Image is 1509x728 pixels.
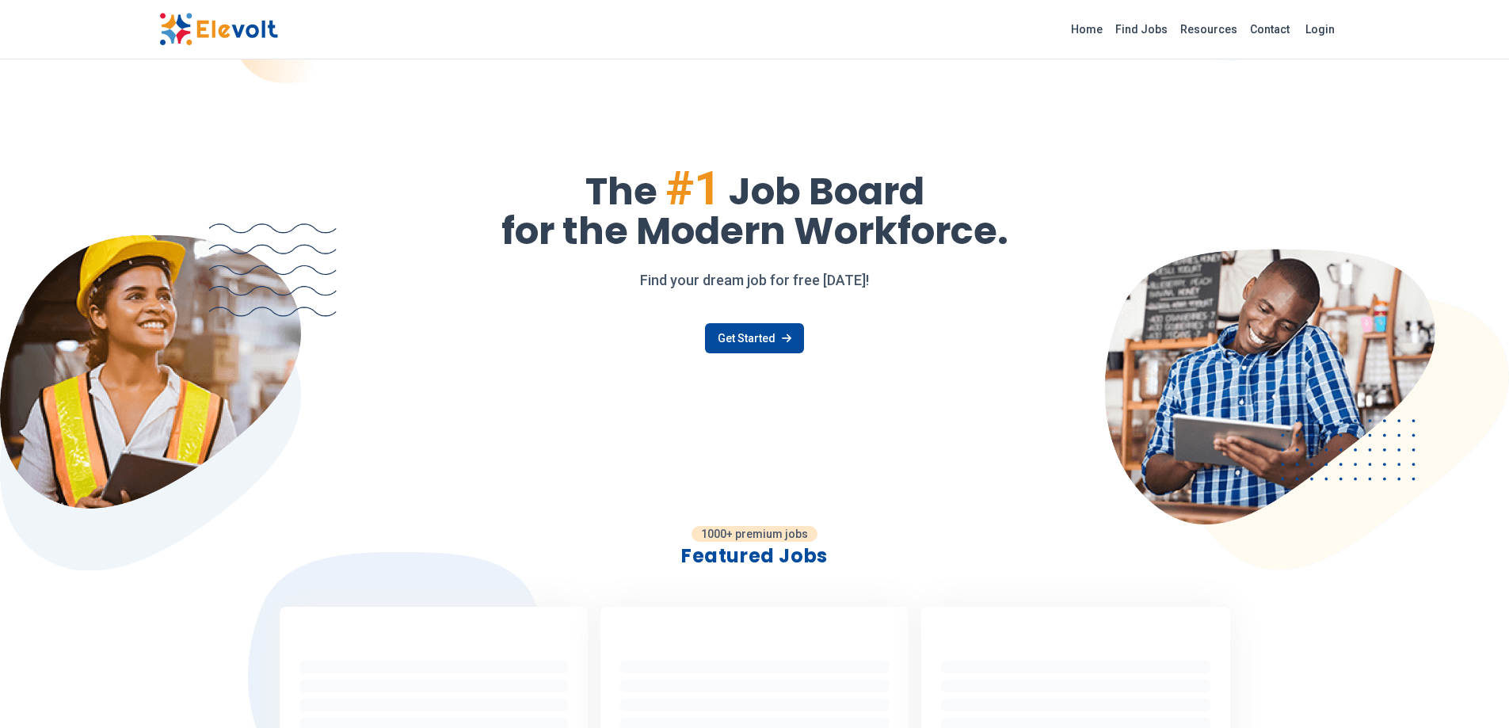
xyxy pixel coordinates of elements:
[1065,17,1109,42] a: Home
[1296,13,1344,45] a: Login
[1109,17,1174,42] a: Find Jobs
[665,160,721,216] span: #1
[159,13,278,46] img: Elevolt
[1244,17,1296,42] a: Contact
[1174,17,1244,42] a: Resources
[159,165,1351,250] h1: The Job Board for the Modern Workforce.
[159,269,1351,292] p: Find your dream job for free [DATE]!
[705,323,804,353] a: Get Started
